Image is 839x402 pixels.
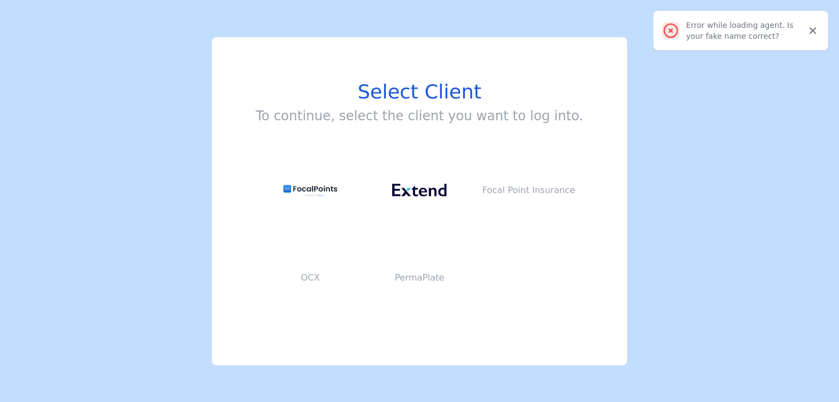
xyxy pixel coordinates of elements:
[365,234,474,322] button: PermaPlate
[686,20,804,42] div: Error while loading agent. Is your fake name correct?
[474,147,583,234] button: Focal Point Insurance
[365,271,474,284] p: PermaPlate
[256,271,365,284] p: OCX
[804,22,822,39] button: Close
[256,107,583,125] h3: To continue, select the client you want to log into.
[474,184,583,197] p: Focal Point Insurance
[256,81,583,103] h1: Select Client
[256,234,365,322] button: OCX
